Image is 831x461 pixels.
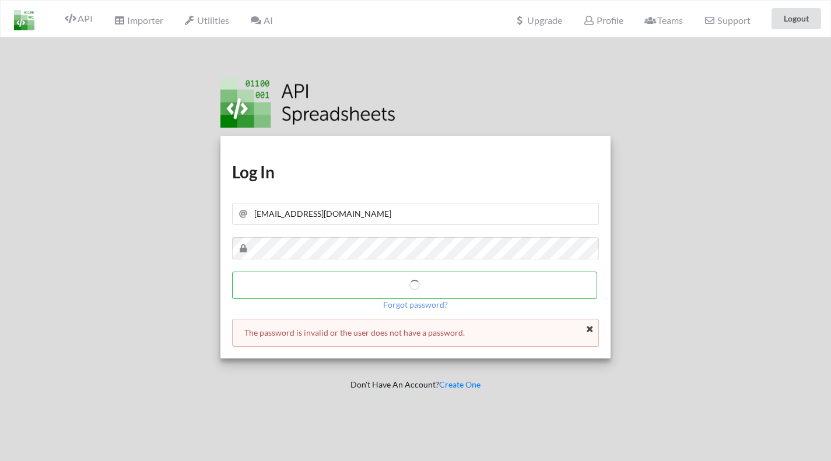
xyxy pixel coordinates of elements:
span: Support [704,16,750,25]
span: Utilities [184,15,229,26]
button: Logout [772,8,821,29]
p: Don't Have An Account? [212,379,619,390]
span: Teams [644,15,683,26]
span: Profile [583,15,623,26]
a: Create One [439,379,481,389]
span: Importer [114,15,163,26]
span: API [65,13,93,24]
img: LogoIcon.png [14,10,34,30]
h1: Log In [232,161,599,182]
img: Logo.png [220,77,395,128]
p: The password is invalid or the user does not have a password. [244,327,587,339]
span: AI [250,15,272,26]
input: Your Email [232,203,599,225]
p: Forgot password? [383,299,448,311]
span: Upgrade [514,16,562,25]
button: Log In [232,272,597,299]
h4: Log In [244,278,585,293]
